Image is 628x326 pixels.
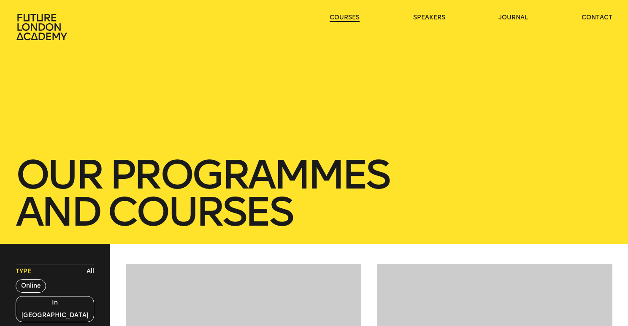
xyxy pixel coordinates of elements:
a: speakers [413,13,445,22]
button: All [84,265,96,278]
a: courses [330,13,360,22]
a: journal [498,13,528,22]
button: In [GEOGRAPHIC_DATA] [16,296,94,322]
span: Type [16,267,31,276]
a: contact [582,13,612,22]
h1: our Programmes and courses [16,156,612,230]
button: Online [16,279,46,293]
